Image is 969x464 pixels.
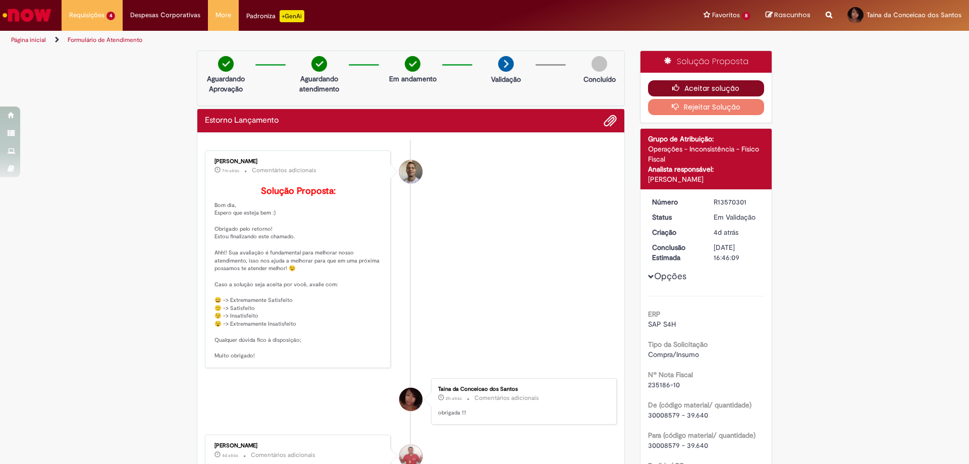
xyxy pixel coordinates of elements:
[604,114,617,127] button: Adicionar anexos
[583,74,616,84] p: Concluído
[644,197,707,207] dt: Número
[644,242,707,263] dt: Conclusão Estimada
[648,164,765,174] div: Analista responsável:
[648,174,765,184] div: [PERSON_NAME]
[252,166,316,175] small: Comentários adicionais
[766,11,811,20] a: Rascunhos
[446,395,462,401] span: 2h atrás
[222,452,238,458] span: 4d atrás
[438,409,606,417] p: obrigada !!!
[648,431,756,440] b: Para (código material/ quantidade)
[222,452,238,458] time: 26/09/2025 13:22:32
[311,56,327,72] img: check-circle-green.png
[867,11,961,19] span: Taina da Conceicao dos Santos
[742,12,750,20] span: 8
[389,74,437,84] p: Em andamento
[648,134,765,144] div: Grupo de Atribuição:
[399,160,422,183] div: Joziano De Jesus Oliveira
[498,56,514,72] img: arrow-next.png
[648,99,765,115] button: Rejeitar Solução
[1,5,53,25] img: ServiceNow
[648,80,765,96] button: Aceitar solução
[295,74,344,94] p: Aguardando atendimento
[438,386,606,392] div: Taina da Conceicao dos Santos
[69,10,104,20] span: Requisições
[714,227,761,237] div: 26/09/2025 11:59:04
[130,10,200,20] span: Despesas Corporativas
[214,443,383,449] div: [PERSON_NAME]
[648,320,676,329] span: SAP S4H
[648,350,699,359] span: Compra/Insumo
[712,10,740,20] span: Favoritos
[280,10,304,22] p: +GenAi
[261,185,336,197] b: Solução Proposta:
[405,56,420,72] img: check-circle-green.png
[714,228,738,237] time: 26/09/2025 11:59:04
[246,10,304,22] div: Padroniza
[106,12,115,20] span: 4
[491,74,521,84] p: Validação
[11,36,46,44] a: Página inicial
[218,56,234,72] img: check-circle-green.png
[8,31,638,49] ul: Trilhas de página
[214,159,383,165] div: [PERSON_NAME]
[446,395,462,401] time: 29/09/2025 15:09:34
[648,310,661,319] b: ERP
[648,441,708,450] span: 30008579 - 39.640
[648,410,708,420] span: 30008579 - 39.640
[205,116,279,125] h2: Estorno Lançamento Histórico de tíquete
[201,74,250,94] p: Aguardando Aprovação
[216,10,231,20] span: More
[644,227,707,237] dt: Criação
[648,400,751,409] b: De (código material/ quantidade)
[474,394,539,402] small: Comentários adicionais
[591,56,607,72] img: img-circle-grey.png
[222,168,239,174] time: 29/09/2025 16:38:49
[68,36,142,44] a: Formulário de Atendimento
[222,168,239,174] span: 7m atrás
[648,144,765,164] div: Operações - Inconsistência - Físico Fiscal
[648,370,693,379] b: Nº Nota Fiscal
[714,197,761,207] div: R13570301
[648,380,680,389] span: 235186-10
[774,10,811,20] span: Rascunhos
[714,242,761,263] div: [DATE] 16:46:09
[644,212,707,222] dt: Status
[399,388,422,411] div: Taina da Conceicao dos Santos
[714,228,738,237] span: 4d atrás
[648,340,708,349] b: Tipo da Solicitação
[214,186,383,360] p: Bom dia, Espero que esteja bem :) Obrigado pelo retorno! Estou finalizando este chamado. Ahh!! Su...
[251,451,315,459] small: Comentários adicionais
[714,212,761,222] div: Em Validação
[640,51,772,73] div: Solução Proposta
